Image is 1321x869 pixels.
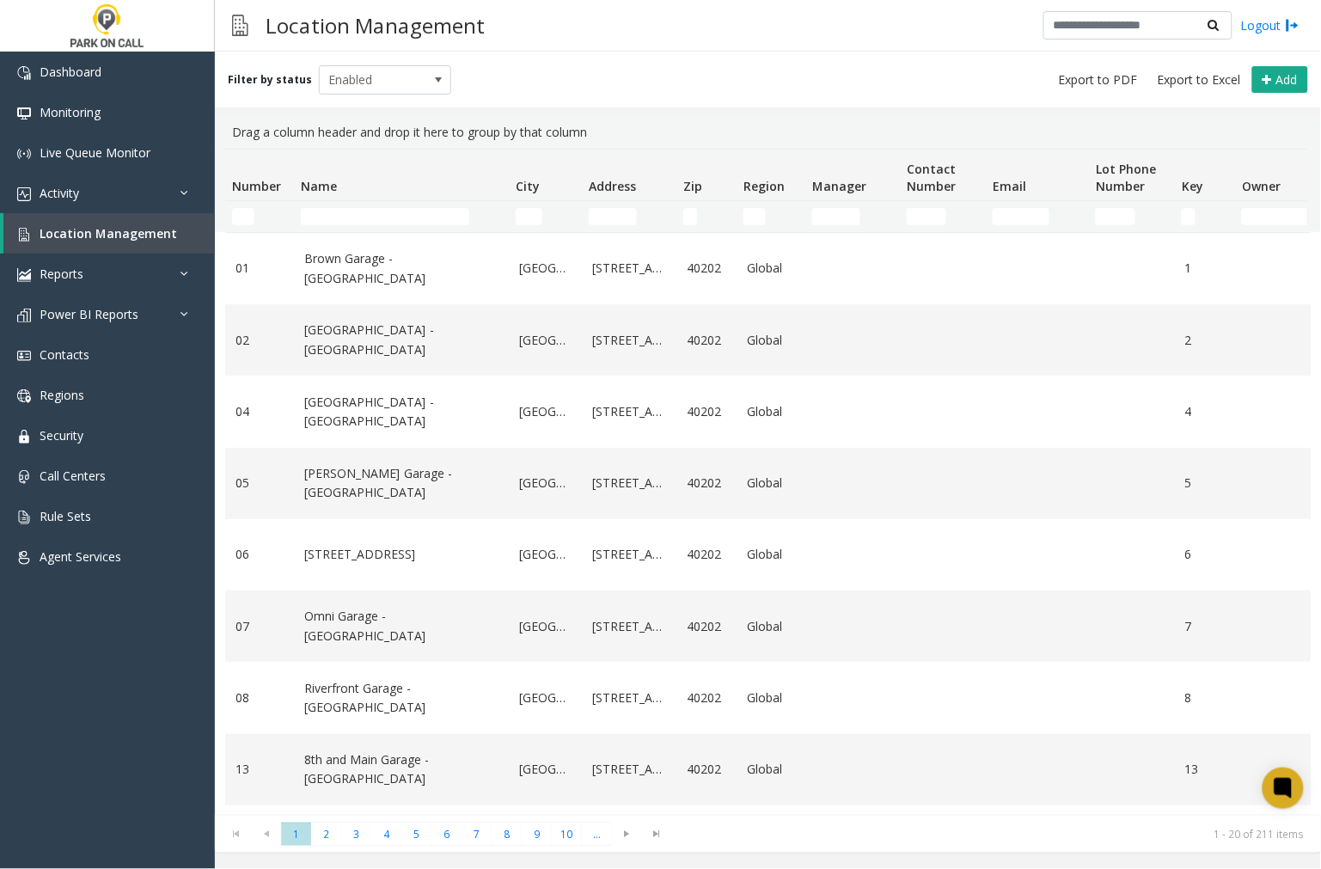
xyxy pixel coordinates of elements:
[1185,688,1225,707] a: 8
[747,259,795,278] a: Global
[1185,259,1225,278] a: 1
[17,309,31,322] img: 'icon'
[304,249,498,288] a: Brown Garage - [GEOGRAPHIC_DATA]
[40,266,83,282] span: Reports
[320,66,425,94] span: Enabled
[900,201,986,232] td: Contact Number Filter
[17,551,31,565] img: 'icon'
[1185,402,1225,421] a: 4
[235,545,284,564] a: 06
[232,178,281,194] span: Number
[676,201,737,232] td: Zip Filter
[294,201,509,232] td: Name Filter
[589,178,636,194] span: Address
[301,178,337,194] span: Name
[812,208,860,225] input: Manager Filter
[737,201,805,232] td: Region Filter
[235,402,284,421] a: 04
[509,201,582,232] td: City Filter
[1185,760,1225,779] a: 13
[519,259,572,278] a: [GEOGRAPHIC_DATA]
[1185,617,1225,636] a: 7
[907,208,946,225] input: Contact Number Filter
[304,393,498,431] a: [GEOGRAPHIC_DATA] - [GEOGRAPHIC_DATA]
[592,545,666,564] a: [STREET_ADDRESS]
[1175,201,1235,232] td: Key Filter
[592,688,666,707] a: [STREET_ADDRESS]
[40,225,177,242] span: Location Management
[1089,201,1175,232] td: Lot Phone Number Filter
[235,474,284,493] a: 05
[519,545,572,564] a: [GEOGRAPHIC_DATA]
[235,688,284,707] a: 08
[1241,16,1300,34] a: Logout
[682,827,1304,841] kendo-pager-info: 1 - 20 of 211 items
[612,823,642,847] span: Go to the next page
[462,823,492,846] span: Page 7
[301,208,469,225] input: Name Filter
[615,827,639,841] span: Go to the next page
[582,201,676,232] td: Address Filter
[519,474,572,493] a: [GEOGRAPHIC_DATA]
[747,760,795,779] a: Global
[401,823,431,846] span: Page 5
[747,331,795,350] a: Global
[17,107,31,120] img: 'icon'
[592,259,666,278] a: [STREET_ADDRESS]
[17,228,31,242] img: 'icon'
[40,104,101,120] span: Monitoring
[40,144,150,161] span: Live Queue Monitor
[228,72,312,88] label: Filter by status
[519,331,572,350] a: [GEOGRAPHIC_DATA]
[743,178,785,194] span: Region
[1252,66,1308,94] button: Add
[1242,178,1281,194] span: Owner
[235,259,284,278] a: 01
[1276,71,1298,88] span: Add
[1059,71,1138,89] span: Export to PDF
[986,201,1089,232] td: Email Filter
[232,208,254,225] input: Number Filter
[40,427,83,444] span: Security
[687,688,726,707] a: 40202
[1185,545,1225,564] a: 6
[17,268,31,282] img: 'icon'
[687,617,726,636] a: 40202
[281,823,311,846] span: Page 1
[40,468,106,484] span: Call Centers
[304,750,498,789] a: 8th and Main Garage - [GEOGRAPHIC_DATA]
[17,349,31,363] img: 'icon'
[1182,178,1203,194] span: Key
[235,617,284,636] a: 07
[687,474,726,493] a: 40202
[522,823,552,846] span: Page 9
[304,321,498,359] a: [GEOGRAPHIC_DATA] - [GEOGRAPHIC_DATA]
[40,387,84,403] span: Regions
[1096,161,1156,194] span: Lot Phone Number
[519,688,572,707] a: [GEOGRAPHIC_DATA]
[257,4,493,46] h3: Location Management
[683,178,702,194] span: Zip
[40,185,79,201] span: Activity
[1286,16,1300,34] img: logout
[687,331,726,350] a: 40202
[1158,71,1241,89] span: Export to Excel
[235,760,284,779] a: 13
[683,208,697,225] input: Zip Filter
[40,548,121,565] span: Agent Services
[431,823,462,846] span: Page 6
[582,823,612,846] span: Page 11
[40,64,101,80] span: Dashboard
[304,679,498,718] a: Riverfront Garage - [GEOGRAPHIC_DATA]
[304,464,498,503] a: [PERSON_NAME] Garage - [GEOGRAPHIC_DATA]
[592,617,666,636] a: [STREET_ADDRESS]
[592,331,666,350] a: [STREET_ADDRESS]
[17,470,31,484] img: 'icon'
[589,208,637,225] input: Address Filter
[747,688,795,707] a: Global
[907,161,956,194] span: Contact Number
[1185,474,1225,493] a: 5
[17,66,31,80] img: 'icon'
[747,402,795,421] a: Global
[812,178,866,194] span: Manager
